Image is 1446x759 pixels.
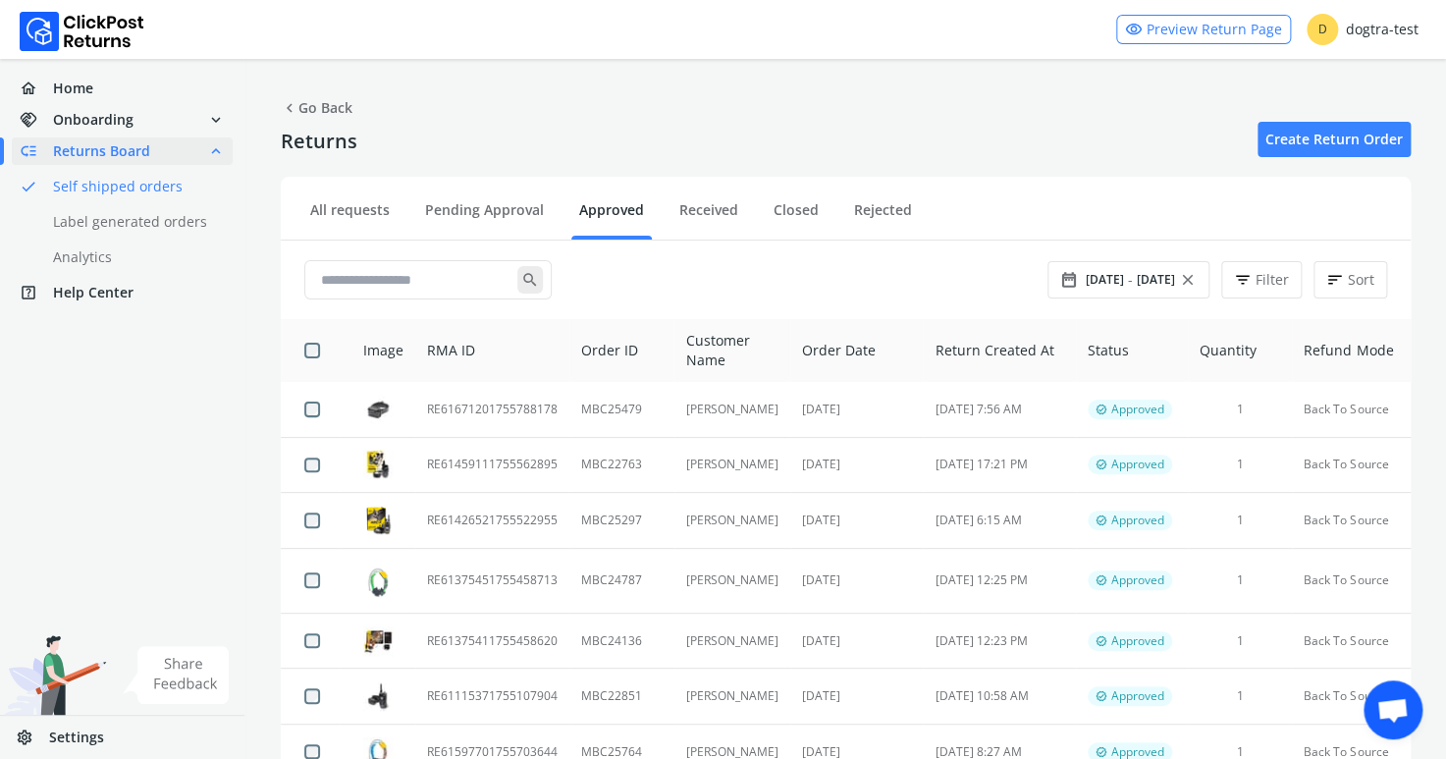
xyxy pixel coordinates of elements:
span: help_center [20,279,53,306]
div: dogtra-test [1307,14,1419,45]
td: Back To Source [1292,613,1411,669]
img: Logo [20,12,144,51]
td: MBC22763 [569,437,674,493]
td: [DATE] 17:21 PM [923,437,1076,493]
td: Back To Source [1292,437,1411,493]
span: Approved [1111,572,1164,588]
td: RE61426521755522955 [415,493,569,549]
td: MBC24136 [569,613,674,669]
span: Onboarding [53,110,134,130]
span: verified [1096,457,1107,472]
span: close [1179,266,1197,294]
span: chevron_left [281,94,298,122]
td: RE61115371755107904 [415,669,569,725]
th: Customer Name [674,319,790,382]
span: - [1128,270,1133,290]
span: visibility [1125,16,1143,43]
td: [DATE] 7:56 AM [923,382,1076,437]
td: Back To Source [1292,669,1411,725]
td: [PERSON_NAME] [674,548,790,613]
td: MBC25297 [569,493,674,549]
span: verified [1096,402,1107,417]
span: verified [1096,633,1107,649]
td: [DATE] 12:23 PM [923,613,1076,669]
td: RE61671201755788178 [415,382,569,437]
td: 1 [1188,548,1292,613]
span: Approved [1111,402,1164,417]
td: [PERSON_NAME] [674,437,790,493]
h4: Returns [281,130,357,153]
span: Filter [1256,270,1289,290]
td: Back To Source [1292,382,1411,437]
span: Approved [1111,633,1164,649]
th: Order ID [569,319,674,382]
th: Order Date [790,319,923,382]
th: Status [1076,319,1188,382]
th: Refund Mode [1292,319,1411,382]
img: row_image [363,506,393,535]
th: Return Created At [923,319,1076,382]
td: 1 [1188,613,1292,669]
button: sortSort [1313,261,1387,298]
a: homeHome [12,75,233,102]
a: Label generated orders [12,208,256,236]
span: sort [1326,266,1344,294]
span: verified [1096,572,1107,588]
td: Back To Source [1292,548,1411,613]
img: row_image [363,681,393,711]
img: row_image [363,626,393,656]
span: expand_less [207,137,225,165]
span: handshake [20,106,53,134]
span: Approved [1111,457,1164,472]
a: Analytics [12,244,256,271]
img: row_image [363,450,393,479]
td: RE61375451755458713 [415,548,569,613]
img: share feedback [123,646,230,704]
td: [PERSON_NAME] [674,669,790,725]
a: Pending Approval [417,200,552,235]
td: [PERSON_NAME] [674,613,790,669]
a: visibilityPreview Return Page [1116,15,1291,44]
a: Received [671,200,746,235]
a: Rejected [846,200,920,235]
span: date_range [1060,266,1078,294]
td: [DATE] [790,669,923,725]
td: MBC24787 [569,548,674,613]
span: done [20,173,37,200]
td: [DATE] 6:15 AM [923,493,1076,549]
span: low_priority [20,137,53,165]
th: RMA ID [415,319,569,382]
span: [DATE] [1137,272,1175,288]
td: MBC22851 [569,669,674,725]
a: Create Return Order [1258,122,1411,157]
td: MBC25479 [569,382,674,437]
th: Quantity [1188,319,1292,382]
th: Image [340,319,415,382]
span: search [517,266,543,294]
td: [DATE] [790,382,923,437]
td: [DATE] [790,493,923,549]
td: [PERSON_NAME] [674,493,790,549]
td: 1 [1188,382,1292,437]
td: 1 [1188,669,1292,725]
span: Home [53,79,93,98]
span: [DATE] [1086,272,1124,288]
img: row_image [363,561,393,601]
span: Approved [1111,513,1164,528]
span: expand_more [207,106,225,134]
a: doneSelf shipped orders [12,173,256,200]
span: Settings [49,728,104,747]
span: verified [1096,513,1107,528]
span: filter_list [1234,266,1252,294]
a: Closed [766,200,827,235]
td: [DATE] 10:58 AM [923,669,1076,725]
td: 1 [1188,437,1292,493]
td: Back To Source [1292,493,1411,549]
td: [DATE] [790,437,923,493]
span: Help Center [53,283,134,302]
td: RE61459111755562895 [415,437,569,493]
img: row_image [363,395,393,424]
span: D [1307,14,1338,45]
span: Returns Board [53,141,150,161]
td: [DATE] [790,613,923,669]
